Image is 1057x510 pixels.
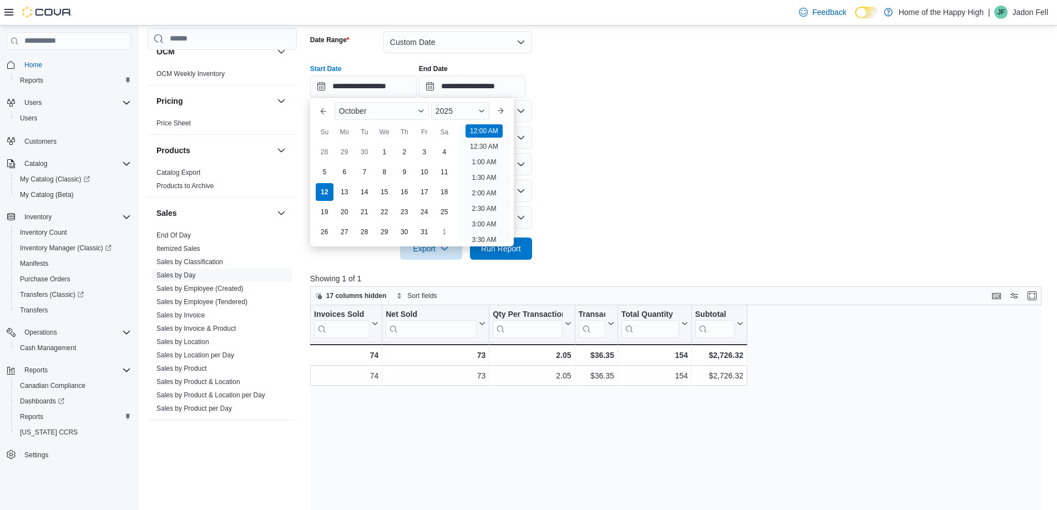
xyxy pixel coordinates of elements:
div: day-13 [336,183,353,201]
a: End Of Day [156,231,191,239]
button: Open list of options [517,107,525,115]
div: day-25 [436,203,453,221]
div: day-22 [376,203,393,221]
h3: OCM [156,46,175,57]
button: Inventory [2,209,135,225]
span: Transfers [16,304,131,317]
span: Sales by Location per Day [156,351,234,360]
button: Previous Month [315,102,332,120]
button: Home [2,57,135,73]
div: day-1 [376,143,393,161]
a: Feedback [795,1,851,23]
div: day-15 [376,183,393,201]
span: Export [407,238,456,260]
span: Transfers (Classic) [20,290,84,299]
span: Operations [20,326,131,339]
button: Products [156,145,272,156]
a: Inventory Manager (Classic) [16,241,116,255]
span: Home [20,58,131,72]
div: Fr [416,123,433,141]
a: [US_STATE] CCRS [16,426,82,439]
a: Transfers [16,304,52,317]
span: Catalog Export [156,168,200,177]
a: Sales by Employee (Created) [156,285,244,292]
span: Home [24,60,42,69]
div: Transaction Average [578,310,605,338]
a: My Catalog (Classic) [11,171,135,187]
h3: Pricing [156,95,183,107]
nav: Complex example [7,52,131,492]
div: Subtotal [695,310,735,338]
div: 2.05 [493,349,571,362]
button: Pricing [156,95,272,107]
div: Jadon Fell [994,6,1008,19]
span: Operations [24,328,57,337]
span: Sales by Day [156,271,196,280]
button: Taxes [275,429,288,442]
a: Home [20,58,47,72]
li: 12:30 AM [466,140,503,153]
a: Reports [16,74,48,87]
div: day-28 [316,143,333,161]
button: Net Sold [386,310,485,338]
span: Sales by Product per Day [156,404,232,413]
label: End Date [419,64,448,73]
button: Customers [2,133,135,149]
button: [US_STATE] CCRS [11,425,135,440]
span: Cash Management [20,344,76,352]
span: Purchase Orders [16,272,131,286]
a: Settings [20,448,53,462]
span: My Catalog (Beta) [16,188,131,201]
span: Sort fields [407,291,437,300]
div: Sa [436,123,453,141]
div: 154 [621,349,687,362]
span: Inventory Count [16,226,131,239]
a: Sales by Invoice & Product [156,325,236,332]
div: $36.35 [578,349,614,362]
li: 2:30 AM [467,202,500,215]
div: day-30 [396,223,413,241]
div: Total Quantity [621,310,679,320]
div: day-26 [316,223,333,241]
button: Purchase Orders [11,271,135,287]
h3: Taxes [156,430,178,441]
a: Dashboards [16,395,69,408]
input: Press the down key to open a popover containing a calendar. [419,75,525,98]
div: day-18 [436,183,453,201]
a: Itemized Sales [156,245,200,253]
a: Price Sheet [156,119,191,127]
span: Sales by Location [156,337,209,346]
span: Reports [16,410,131,423]
span: Sales by Product [156,364,207,373]
div: Pricing [148,117,297,134]
h3: Products [156,145,190,156]
div: day-29 [336,143,353,161]
p: | [988,6,990,19]
span: Settings [24,451,48,459]
span: Users [16,112,131,125]
span: Dashboards [16,395,131,408]
a: Sales by Product per Day [156,405,232,412]
div: day-4 [436,143,453,161]
span: Sales by Invoice [156,311,205,320]
button: OCM [275,45,288,58]
div: day-24 [416,203,433,221]
span: Dashboards [20,397,64,406]
button: Keyboard shortcuts [990,289,1003,302]
button: Cash Management [11,340,135,356]
span: Canadian Compliance [20,381,85,390]
a: Sales by Location [156,338,209,346]
button: My Catalog (Beta) [11,187,135,203]
span: Transfers [20,306,48,315]
span: Users [20,96,131,109]
img: Cova [22,7,72,18]
a: Sales by Product & Location per Day [156,391,265,399]
button: Transaction Average [578,310,614,338]
div: day-27 [336,223,353,241]
a: Purchase Orders [16,272,75,286]
span: Reports [20,76,43,85]
span: Manifests [16,257,131,270]
button: Qty Per Transaction [493,310,571,338]
span: Manifests [20,259,48,268]
div: day-8 [376,163,393,181]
